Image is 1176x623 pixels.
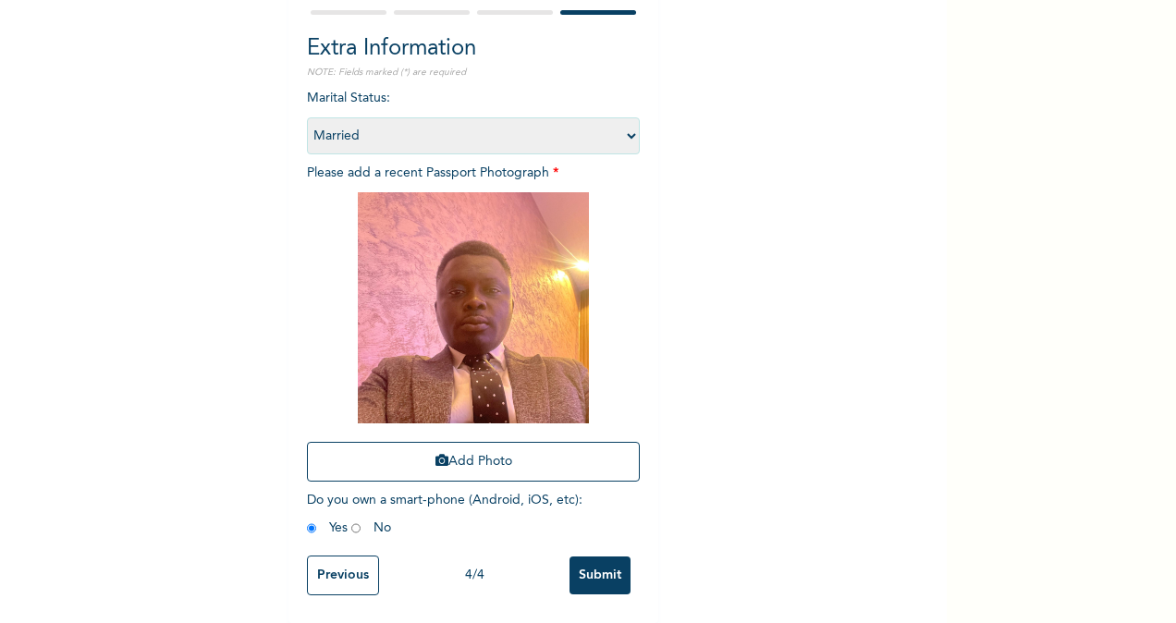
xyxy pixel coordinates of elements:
[307,442,640,482] button: Add Photo
[307,92,640,142] span: Marital Status :
[307,556,379,595] input: Previous
[307,494,582,534] span: Do you own a smart-phone (Android, iOS, etc) : Yes No
[307,32,640,66] h2: Extra Information
[307,66,640,79] p: NOTE: Fields marked (*) are required
[358,192,589,423] img: Crop
[307,166,640,491] span: Please add a recent Passport Photograph
[379,566,570,585] div: 4 / 4
[570,556,631,594] input: Submit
